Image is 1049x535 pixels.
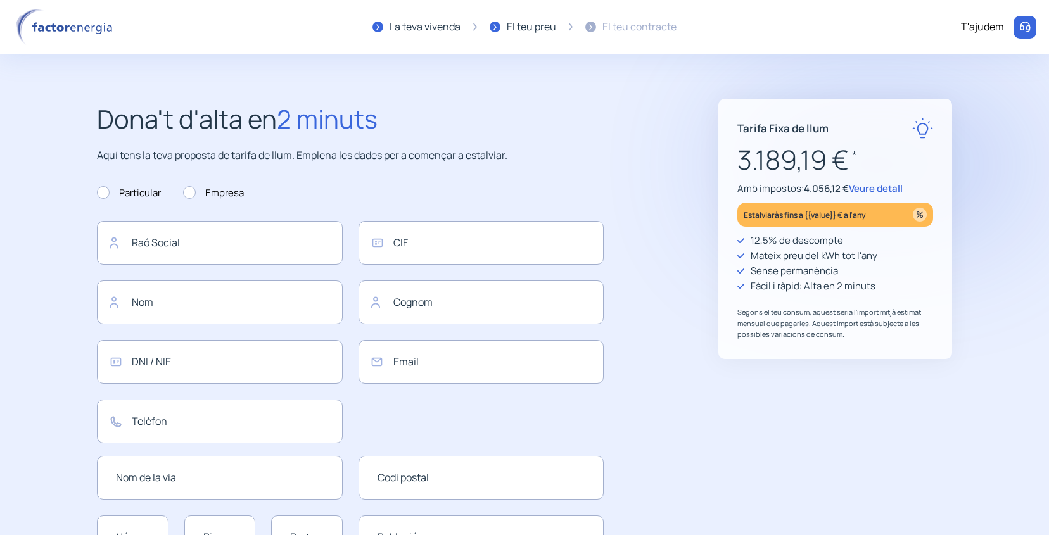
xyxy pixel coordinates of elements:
div: La teva vivenda [390,19,461,35]
h2: Dona't d'alta en [97,99,604,139]
span: Veure detall [849,182,903,195]
p: Estalviaràs fins a {{value}} € a l'any [744,208,866,222]
p: Fàcil i ràpid: Alta en 2 minuts [751,279,875,294]
div: T'ajudem [961,19,1004,35]
p: Aquí tens la teva proposta de tarifa de llum. Emplena les dades per a començar a estalviar. [97,148,604,164]
label: Particular [97,186,161,201]
div: El teu contracte [602,19,677,35]
span: 2 minuts [277,101,378,136]
p: 12,5% de descompte [751,233,843,248]
p: Sense permanència [751,263,838,279]
div: El teu preu [507,19,556,35]
p: Tarifa Fixa de llum [737,120,829,137]
p: Amb impostos: [737,181,933,196]
p: Mateix preu del kWh tot l'any [751,248,877,263]
p: 3.189,19 € [737,139,933,181]
span: 4.056,12 € [804,182,849,195]
img: percentage_icon.svg [913,208,927,222]
img: logo factor [13,9,120,46]
img: rate-E.svg [912,118,933,139]
img: llamar [1019,21,1031,34]
p: Segons el teu consum, aquest seria l'import mitjà estimat mensual que pagaries. Aquest import est... [737,306,933,340]
label: Empresa [183,186,244,201]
